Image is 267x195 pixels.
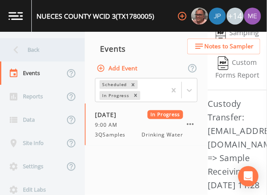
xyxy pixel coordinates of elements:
button: Add Event [95,61,141,76]
span: Notes to Sampler [204,41,253,52]
div: Joshua gere Paul [209,8,226,25]
div: Remove Scheduled [128,80,138,89]
div: Remove In Progress [131,91,140,100]
img: logo [8,12,23,20]
span: [DATE] [95,110,122,119]
img: e2d790fa78825a4bb76dcb6ab311d44c [191,8,208,25]
img: svg%3e [216,27,226,40]
img: svg%3e [218,56,228,70]
div: NUECES COUNTY WCID 3 (TX1780005) [36,11,154,21]
span: Drinking Water [142,131,183,139]
span: In Progress [147,110,184,119]
span: 9:00 AM [95,121,122,129]
img: 41241ef155101aa6d92a04480b0d0000 [209,8,226,25]
img: d4d65db7c401dd99d63b7ad86343d265 [244,8,261,25]
div: In Progress [100,91,131,100]
span: 3QSamples [95,131,131,139]
div: Open Intercom Messenger [238,166,259,187]
button: Custom Forms Report [208,53,267,83]
div: Events [85,38,208,59]
div: +14 [227,8,244,25]
button: Notes to Sampler [187,39,260,54]
div: Scheduled [100,80,128,89]
a: [DATE]In Progress9:00 AM3QSamplesDrinking Water [85,103,208,146]
div: Mike Franklin [191,8,209,25]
